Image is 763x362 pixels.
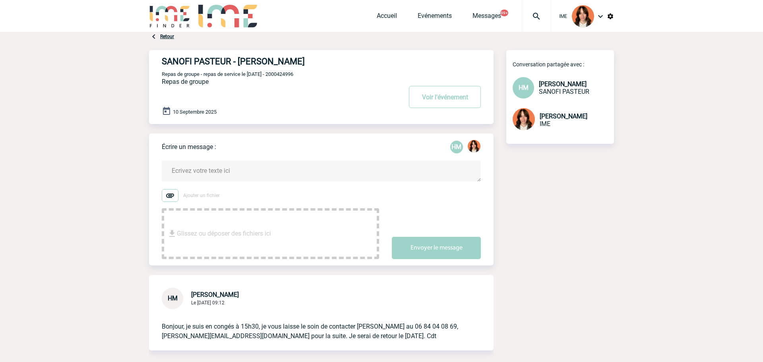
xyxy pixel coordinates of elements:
button: 99+ [500,10,508,16]
div: Helene MARQUES [450,141,463,153]
a: Accueil [377,12,397,23]
span: [PERSON_NAME] [540,112,587,120]
span: Le [DATE] 09:12 [191,300,225,306]
span: Glissez ou déposer des fichiers ici [177,214,271,254]
a: Retour [160,34,174,39]
img: IME-Finder [149,5,190,27]
span: [PERSON_NAME] [539,80,587,88]
span: 10 Septembre 2025 [173,109,217,115]
span: Repas de groupe [162,78,209,85]
button: Envoyer le message [392,237,481,259]
img: 94396-2.png [572,5,594,27]
img: file_download.svg [167,229,177,238]
p: Écrire un message : [162,143,216,151]
p: Conversation partagée avec : [513,61,614,68]
p: HM [450,141,463,153]
img: 94396-2.png [468,140,480,153]
p: Bonjour, je suis en congés à 15h30, je vous laisse le soin de contacter [PERSON_NAME] au 06 84 04... [162,309,459,341]
button: Voir l'événement [409,86,481,108]
a: Messages [473,12,501,23]
span: HM [168,294,178,302]
span: [PERSON_NAME] [191,291,239,298]
h4: SANOFI PASTEUR - [PERSON_NAME] [162,56,378,66]
span: SANOFI PASTEUR [539,88,589,95]
div: Julie JANDAUX [468,140,480,154]
img: 94396-2.png [513,108,535,130]
span: Repas de groupe - repas de service le [DATE] - 2000424996 [162,71,293,77]
span: Ajouter un fichier [183,193,220,198]
a: Evénements [418,12,452,23]
span: HM [519,84,529,91]
span: IME [559,14,567,19]
span: IME [540,120,550,128]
